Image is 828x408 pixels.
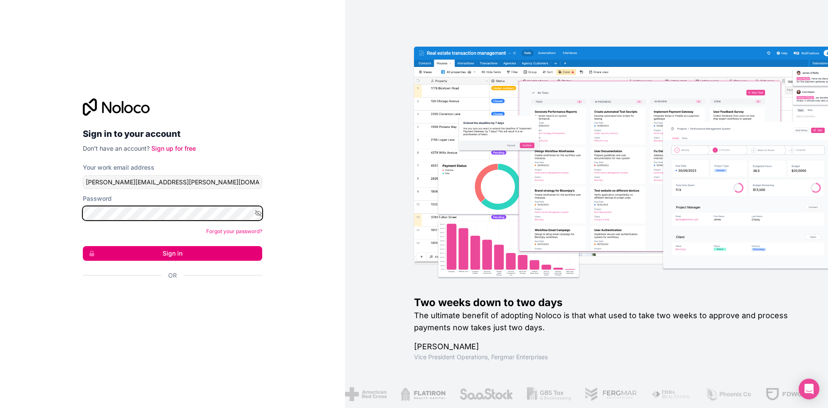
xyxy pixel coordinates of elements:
[414,353,800,361] h1: Vice President Operations , Fergmar Enterprises
[83,194,112,203] label: Password
[83,145,150,152] span: Don't have an account?
[83,175,262,189] input: Email address
[83,163,154,172] label: Your work email address
[583,387,636,401] img: /assets/fergmar-CudnrXN5.png
[526,387,570,401] img: /assets/gbstax-C-GtDUiK.png
[414,341,800,353] h1: [PERSON_NAME]
[168,271,177,280] span: Or
[343,387,385,401] img: /assets/american-red-cross-BAupjrZR.png
[649,387,690,401] img: /assets/fiera-fwj2N5v4.png
[414,310,800,334] h2: The ultimate benefit of adopting Noloco is that what used to take two weeks to approve and proces...
[414,296,800,310] h1: Two weeks down to two days
[704,387,750,401] img: /assets/phoenix-BREaitsQ.png
[399,387,444,401] img: /assets/flatiron-C8eUkumj.png
[458,387,512,401] img: /assets/saastock-C6Zbiodz.png
[78,289,260,308] iframe: Sign in with Google Button
[83,246,262,261] button: Sign in
[83,126,262,142] h2: Sign in to your account
[151,145,196,152] a: Sign up for free
[206,228,262,234] a: Forgot your password?
[799,379,819,399] div: Open Intercom Messenger
[764,387,814,401] img: /assets/fdworks-Bi04fVtw.png
[83,206,262,220] input: Password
